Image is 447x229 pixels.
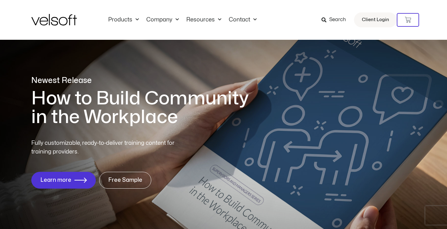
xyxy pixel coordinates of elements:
span: Free Sample [108,177,142,183]
a: Learn more [31,172,96,189]
span: Learn more [40,177,71,183]
a: CompanyMenu Toggle [143,16,183,23]
span: Search [329,16,346,24]
a: Client Login [354,12,397,27]
span: Client Login [362,16,389,24]
p: Fully customizable, ready-to-deliver training content for training providers. [31,139,186,156]
a: Free Sample [99,172,151,189]
a: ProductsMenu Toggle [104,16,143,23]
h1: How to Build Community in the Workplace [31,89,258,126]
p: Newest Release [31,75,258,86]
a: ResourcesMenu Toggle [183,16,225,23]
a: ContactMenu Toggle [225,16,260,23]
a: Search [321,15,350,25]
nav: Menu [104,16,260,23]
img: Velsoft Training Materials [31,14,77,25]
